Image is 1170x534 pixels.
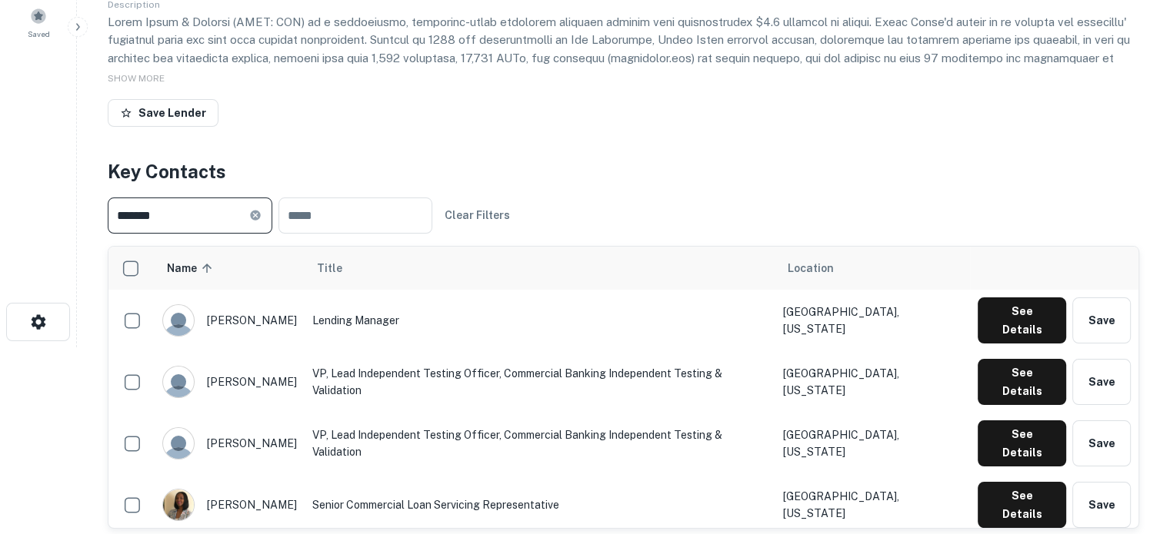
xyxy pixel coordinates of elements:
[1072,359,1131,405] button: Save
[978,420,1066,466] button: See Details
[108,99,218,127] button: Save Lender
[163,367,194,397] img: 9c8pery4andzj6ohjkjp54ma2
[163,428,194,459] img: 9c8pery4andzj6ohjkjp54ma2
[167,259,217,277] span: Name
[162,304,297,337] div: [PERSON_NAME]
[775,351,971,413] td: [GEOGRAPHIC_DATA], [US_STATE]
[108,247,1138,528] div: scrollable content
[305,290,775,351] td: Lending Manager
[305,413,775,474] td: VP, Lead Independent Testing Officer, Commercial Banking Independent Testing & Validation
[978,482,1066,528] button: See Details
[438,201,516,229] button: Clear Filters
[155,247,305,290] th: Name
[1093,411,1170,485] iframe: Chat Widget
[162,427,297,459] div: [PERSON_NAME]
[317,259,362,277] span: Title
[305,351,775,413] td: VP, Lead Independent Testing Officer, Commercial Banking Independent Testing & Validation
[775,247,971,290] th: Location
[978,359,1066,405] button: See Details
[108,73,165,84] span: SHOW MORE
[775,413,971,474] td: [GEOGRAPHIC_DATA], [US_STATE]
[788,259,834,277] span: Location
[1072,482,1131,528] button: Save
[162,489,297,521] div: [PERSON_NAME]
[28,28,50,40] span: Saved
[108,158,1139,185] h4: Key Contacts
[162,366,297,398] div: [PERSON_NAME]
[163,305,194,336] img: 9c8pery4andzj6ohjkjp54ma2
[5,2,72,43] a: Saved
[978,297,1066,343] button: See Details
[1072,420,1131,466] button: Save
[1072,297,1131,343] button: Save
[108,13,1139,158] p: Lorem Ipsum & Dolorsi (AMET: CON) ad e seddoeiusmo, temporinc-utlab etdolorem aliquaen adminim ve...
[305,247,775,290] th: Title
[775,290,971,351] td: [GEOGRAPHIC_DATA], [US_STATE]
[163,489,194,520] img: 1522086685903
